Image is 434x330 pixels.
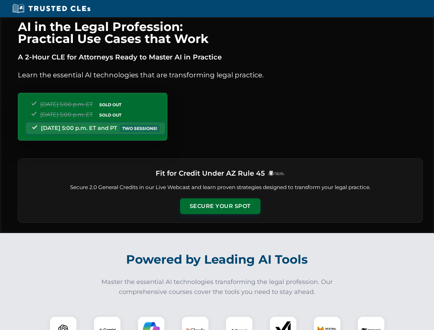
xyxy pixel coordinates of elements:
[97,277,337,297] p: Master the essential AI technologies transforming the legal profession. Our comprehensive courses...
[18,69,423,80] p: Learn the essential AI technologies that are transforming legal practice.
[97,111,124,119] span: SOLD OUT
[40,111,93,118] span: [DATE] 5:00 p.m. ET
[26,184,414,191] p: Secure 2.0 General Credits in our Live Webcast and learn proven strategies designed to transform ...
[97,101,124,108] span: SOLD OUT
[268,170,285,176] img: Logo
[18,52,423,63] p: A 2-Hour CLE for Attorneys Ready to Master AI in Practice
[156,167,265,179] h3: Fit for Credit Under AZ Rule 45
[10,3,92,14] img: Trusted CLEs
[40,101,93,108] span: [DATE] 5:00 p.m. ET
[27,247,408,272] h2: Powered by Leading AI Tools
[18,21,423,45] h1: AI in the Legal Profession: Practical Use Cases that Work
[180,198,260,214] button: Secure Your Spot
